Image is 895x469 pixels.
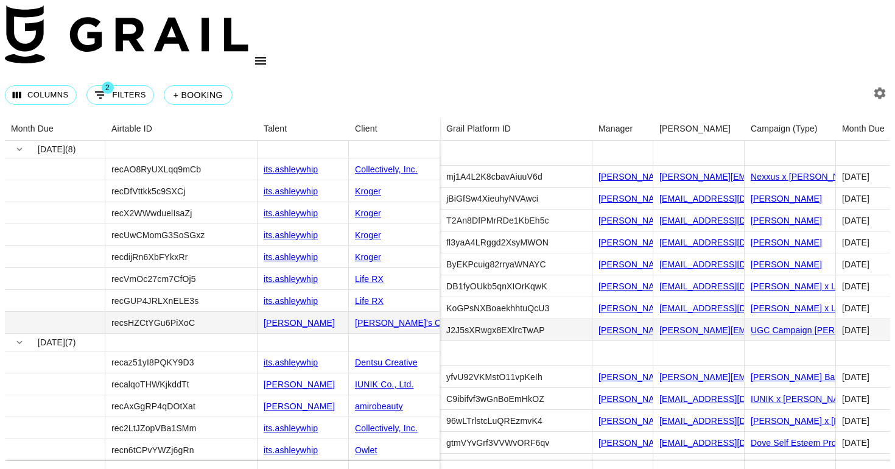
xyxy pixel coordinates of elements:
[11,117,54,141] div: Month Due
[842,324,869,336] div: Jul '25
[446,258,546,270] div: ByEKPcuig82rryaWNAYC
[751,438,850,448] a: Dove Self Esteem Project
[355,423,418,433] a: Collectively, Inc.
[355,401,403,411] a: amirobeauty
[355,318,462,328] a: [PERSON_NAME]'s Choice
[264,423,318,433] a: its.ashleywhip
[264,230,318,240] a: its.ashleywhip
[842,192,869,205] div: Jul '25
[446,192,538,205] div: jBiGfSw4XieuhyNVAwci
[355,296,384,306] a: Life RX
[86,85,154,105] button: Show filters
[355,379,413,389] a: IUNIK Co., Ltd.
[355,445,377,455] a: Owlet
[355,186,381,196] a: Kroger
[111,163,201,175] div: recAO8RyUXLqq9mCb
[355,252,381,262] a: Kroger
[355,230,381,240] a: Kroger
[111,207,192,219] div: recX2WWwduelIsaZj
[751,281,860,291] a: [PERSON_NAME] x Life RX
[111,185,186,197] div: recDfVttkk5c9SXCj
[598,194,817,203] a: [PERSON_NAME][EMAIL_ADDRESS][DOMAIN_NAME]
[446,371,542,383] div: yfvU92VKMstO11vpKeIh
[598,172,817,182] a: [PERSON_NAME][EMAIL_ADDRESS][DOMAIN_NAME]
[598,325,817,335] a: [PERSON_NAME][EMAIL_ADDRESS][DOMAIN_NAME]
[111,251,188,263] div: recdijRn6XbFYkxRr
[751,372,884,382] a: [PERSON_NAME] Back To School
[745,117,836,141] div: Campaign (Type)
[258,117,349,141] div: Talent
[11,141,28,158] button: hide children
[111,356,194,368] div: recaz51yI8PQKY9D3
[659,438,806,448] a: [EMAIL_ADDRESS][DOMAIN_NAME]
[842,214,869,227] div: Jul '25
[751,259,822,269] a: [PERSON_NAME]
[264,296,318,306] a: its.ashleywhip
[659,194,806,203] a: [EMAIL_ADDRESS][DOMAIN_NAME]
[598,281,817,291] a: [PERSON_NAME][EMAIL_ADDRESS][DOMAIN_NAME]
[842,117,885,141] div: Month Due
[842,393,869,405] div: Aug '25
[446,324,545,336] div: J2J5sXRwgx8EXlrcTwAP
[264,164,318,174] a: its.ashleywhip
[446,415,542,427] div: 96wLTrlstcLuQREzmvK4
[598,372,817,382] a: [PERSON_NAME][EMAIL_ADDRESS][DOMAIN_NAME]
[446,280,547,292] div: DB1fyOUkb5qnXIOrKqwK
[38,143,65,155] span: [DATE]
[842,371,869,383] div: Aug '25
[446,117,511,141] div: Grail Platform ID
[659,416,806,426] a: [EMAIL_ADDRESS][DOMAIN_NAME]
[659,216,806,225] a: [EMAIL_ADDRESS][DOMAIN_NAME]
[751,194,822,203] a: [PERSON_NAME]
[842,280,869,292] div: Jul '25
[598,238,817,247] a: [PERSON_NAME][EMAIL_ADDRESS][DOMAIN_NAME]
[264,252,318,262] a: its.ashleywhip
[446,302,550,314] div: KoGPsNXBoaekhhtuQcU3
[598,216,817,225] a: [PERSON_NAME][EMAIL_ADDRESS][DOMAIN_NAME]
[264,445,318,455] a: its.ashleywhip
[355,274,384,284] a: Life RX
[264,208,318,218] a: its.ashleywhip
[111,444,194,456] div: recn6tCPvYWZj6gRn
[102,82,114,94] span: 2
[598,303,817,313] a: [PERSON_NAME][EMAIL_ADDRESS][DOMAIN_NAME]
[659,117,731,141] div: [PERSON_NAME]
[440,117,592,141] div: Grail Platform ID
[751,303,860,313] a: [PERSON_NAME] x Life RX
[659,281,806,291] a: [EMAIL_ADDRESS][DOMAIN_NAME]
[65,336,76,348] span: ( 7 )
[111,273,196,285] div: recVmOc27cm7CfOj5
[355,164,418,174] a: Collectively, Inc.
[111,229,205,241] div: recUwCMomG3SoSGxz
[111,378,189,390] div: recalqoTHWKjkddTt
[751,172,860,182] a: Nexxus x [PERSON_NAME]
[264,358,318,367] a: its.ashleywhip
[842,258,869,270] div: Jul '25
[598,416,817,426] a: [PERSON_NAME][EMAIL_ADDRESS][DOMAIN_NAME]
[659,394,806,404] a: [EMAIL_ADDRESS][DOMAIN_NAME]
[264,274,318,284] a: its.ashleywhip
[65,143,76,155] span: ( 8 )
[751,117,818,141] div: Campaign (Type)
[164,85,233,105] button: + Booking
[751,238,822,247] a: [PERSON_NAME]
[5,117,105,141] div: Month Due
[842,415,869,427] div: Aug '25
[5,5,248,63] img: Grail Talent
[111,317,195,329] div: recsHZCtYGu6PiXoC
[598,117,633,141] div: Manager
[842,171,869,183] div: Jul '25
[842,302,869,314] div: Jul '25
[264,117,287,141] div: Talent
[598,438,817,448] a: [PERSON_NAME][EMAIL_ADDRESS][DOMAIN_NAME]
[653,117,745,141] div: Booker
[751,216,822,225] a: [PERSON_NAME]
[248,49,273,73] button: open drawer
[264,318,335,328] a: [PERSON_NAME]
[842,236,869,249] div: Jul '25
[105,117,258,141] div: Airtable ID
[446,393,544,405] div: C9ibifvf3wGnBoEmHkOZ
[446,236,549,249] div: fl3yaA4LRggd2XsyMWON
[446,437,549,449] div: gtmVYvGrf3VVWvORF6qv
